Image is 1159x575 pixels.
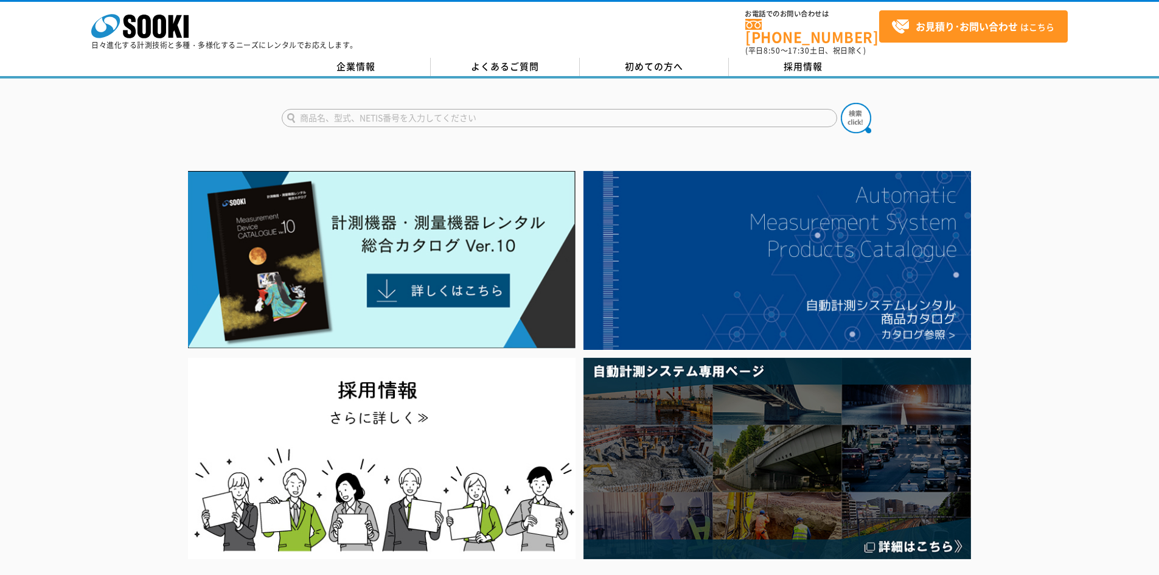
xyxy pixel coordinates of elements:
[583,358,971,559] img: 自動計測システム専用ページ
[282,109,837,127] input: 商品名、型式、NETIS番号を入力してください
[891,18,1054,36] span: はこちら
[879,10,1068,43] a: お見積り･お問い合わせはこちら
[580,58,729,76] a: 初めての方へ
[916,19,1018,33] strong: お見積り･お問い合わせ
[841,103,871,133] img: btn_search.png
[729,58,878,76] a: 採用情報
[625,60,683,73] span: 初めての方へ
[745,19,879,44] a: [PHONE_NUMBER]
[91,41,358,49] p: 日々進化する計測技術と多種・多様化するニーズにレンタルでお応えします。
[188,171,576,349] img: Catalog Ver10
[745,45,866,56] span: (平日 ～ 土日、祝日除く)
[282,58,431,76] a: 企業情報
[188,358,576,559] img: SOOKI recruit
[583,171,971,350] img: 自動計測システムカタログ
[764,45,781,56] span: 8:50
[745,10,879,18] span: お電話でのお問い合わせは
[431,58,580,76] a: よくあるご質問
[788,45,810,56] span: 17:30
